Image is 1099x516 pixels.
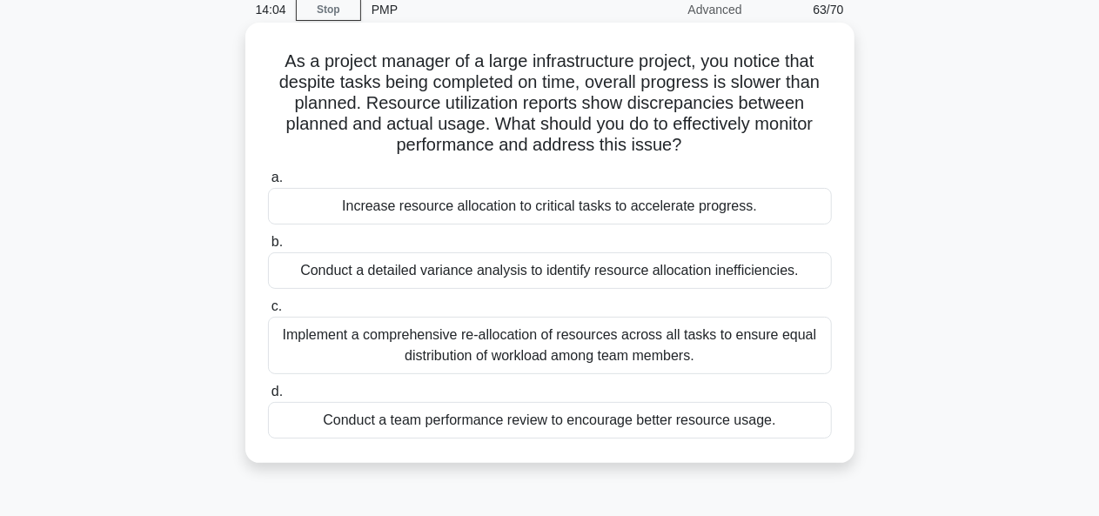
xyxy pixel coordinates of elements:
[271,298,282,313] span: c.
[268,317,832,374] div: Implement a comprehensive re-allocation of resources across all tasks to ensure equal distributio...
[271,384,283,399] span: d.
[266,50,834,157] h5: As a project manager of a large infrastructure project, you notice that despite tasks being compl...
[268,252,832,289] div: Conduct a detailed variance analysis to identify resource allocation inefficiencies.
[268,402,832,439] div: Conduct a team performance review to encourage better resource usage.
[271,234,283,249] span: b.
[268,188,832,224] div: Increase resource allocation to critical tasks to accelerate progress.
[271,170,283,184] span: a.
